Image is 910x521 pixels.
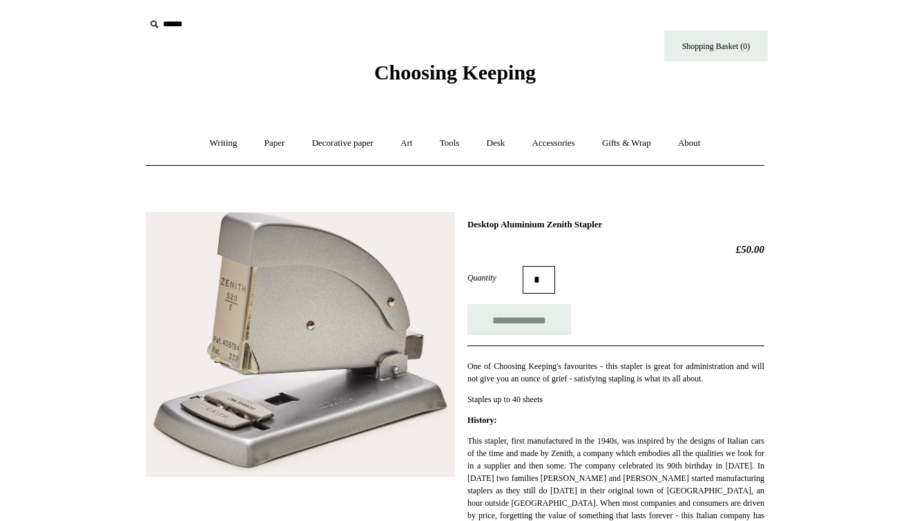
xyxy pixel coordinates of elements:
a: Accessories [520,125,588,162]
p: Staples up to 40 sheets [467,393,764,406]
span: Choosing Keeping [374,61,536,84]
h1: Desktop Aluminium Zenith Stapler [467,219,764,230]
h2: £50.00 [467,243,764,256]
img: Desktop Aluminium Zenith Stapler [146,212,455,477]
a: Gifts & Wrap [590,125,664,162]
a: Shopping Basket (0) [664,30,768,61]
a: Choosing Keeping [374,72,536,82]
a: Desk [474,125,518,162]
strong: History: [467,415,497,425]
a: Paper [252,125,298,162]
a: Tools [427,125,472,162]
a: Decorative paper [300,125,386,162]
p: One of Choosing Keeping's favourites - this stapler is great for administration and will not give... [467,360,764,385]
label: Quantity [467,272,523,284]
a: Art [388,125,425,162]
a: Writing [197,125,250,162]
a: About [666,125,713,162]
